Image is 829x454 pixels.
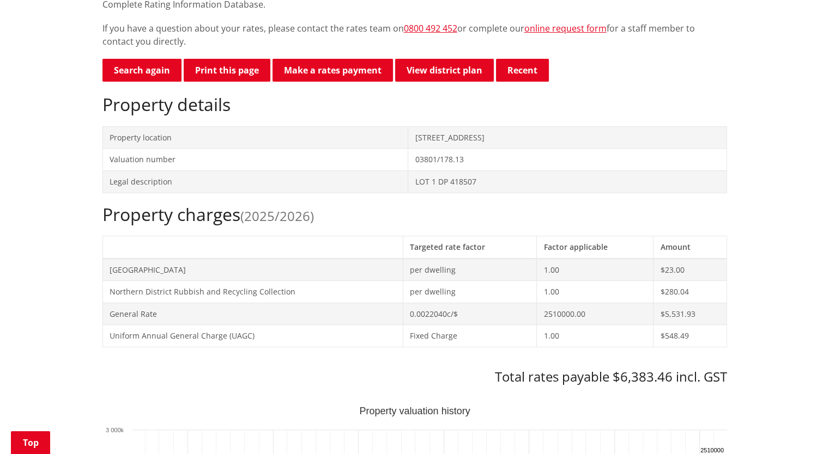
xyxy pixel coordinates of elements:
td: $23.00 [653,259,727,281]
td: Fixed Charge [403,325,537,347]
h3: Total rates payable $6,383.46 incl. GST [102,369,727,385]
h2: Property details [102,94,727,115]
text: 3 000k [105,427,124,433]
iframe: Messenger Launcher [779,408,818,447]
td: Property location [102,126,408,149]
td: Uniform Annual General Charge (UAGC) [102,325,403,347]
td: LOT 1 DP 418507 [408,170,727,193]
td: $5,531.93 [653,303,727,325]
td: [GEOGRAPHIC_DATA] [102,259,403,281]
a: Top [11,431,50,454]
a: Search again [102,59,181,82]
td: per dwelling [403,281,537,303]
th: Targeted rate factor [403,236,537,258]
td: 1.00 [537,259,653,281]
td: [STREET_ADDRESS] [408,126,727,149]
td: Legal description [102,170,408,193]
a: 0800 492 452 [404,22,457,34]
h2: Property charges [102,204,727,225]
a: Make a rates payment [273,59,393,82]
a: online request form [524,22,607,34]
td: General Rate [102,303,403,325]
td: Northern District Rubbish and Recycling Collection [102,281,403,303]
th: Amount [653,236,727,258]
td: 0.0022040c/$ [403,303,537,325]
td: Valuation number [102,149,408,171]
p: If you have a question about your rates, please contact the rates team on or complete our for a s... [102,22,727,48]
th: Factor applicable [537,236,653,258]
span: (2025/2026) [240,207,314,225]
td: $548.49 [653,325,727,347]
text: 2510000 [700,447,724,453]
text: Property valuation history [359,406,470,416]
td: 1.00 [537,325,653,347]
td: $280.04 [653,281,727,303]
a: View district plan [395,59,494,82]
td: 2510000.00 [537,303,653,325]
button: Recent [496,59,549,82]
button: Print this page [184,59,270,82]
td: 03801/178.13 [408,149,727,171]
td: per dwelling [403,259,537,281]
td: 1.00 [537,281,653,303]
